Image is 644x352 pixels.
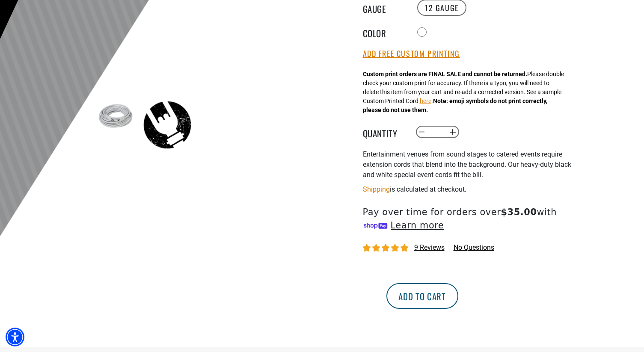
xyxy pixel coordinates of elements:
[363,244,410,252] span: 5.00 stars
[363,71,527,77] strong: Custom print orders are FINAL SALE and cannot be returned.
[6,328,24,346] div: Accessibility Menu
[363,70,564,115] div: Please double check your custom print for accuracy. If there is a typo, you will need to delete t...
[454,243,494,252] span: No questions
[363,98,547,113] strong: Note: emoji symbols do not print correctly, please do not use them.
[363,149,573,180] p: Entertainment venues from sound stages to catered events require extension cords that blend into ...
[420,97,431,106] button: here
[363,49,460,59] button: Add Free Custom Printing
[363,127,406,138] label: Quantity
[363,27,406,38] legend: Color
[363,2,406,13] legend: Gauge
[414,243,445,251] span: 9 reviews
[363,183,573,195] div: is calculated at checkout.
[386,283,458,309] button: Add to cart
[363,185,390,193] a: Shipping
[91,100,140,136] img: white
[142,100,192,150] img: black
